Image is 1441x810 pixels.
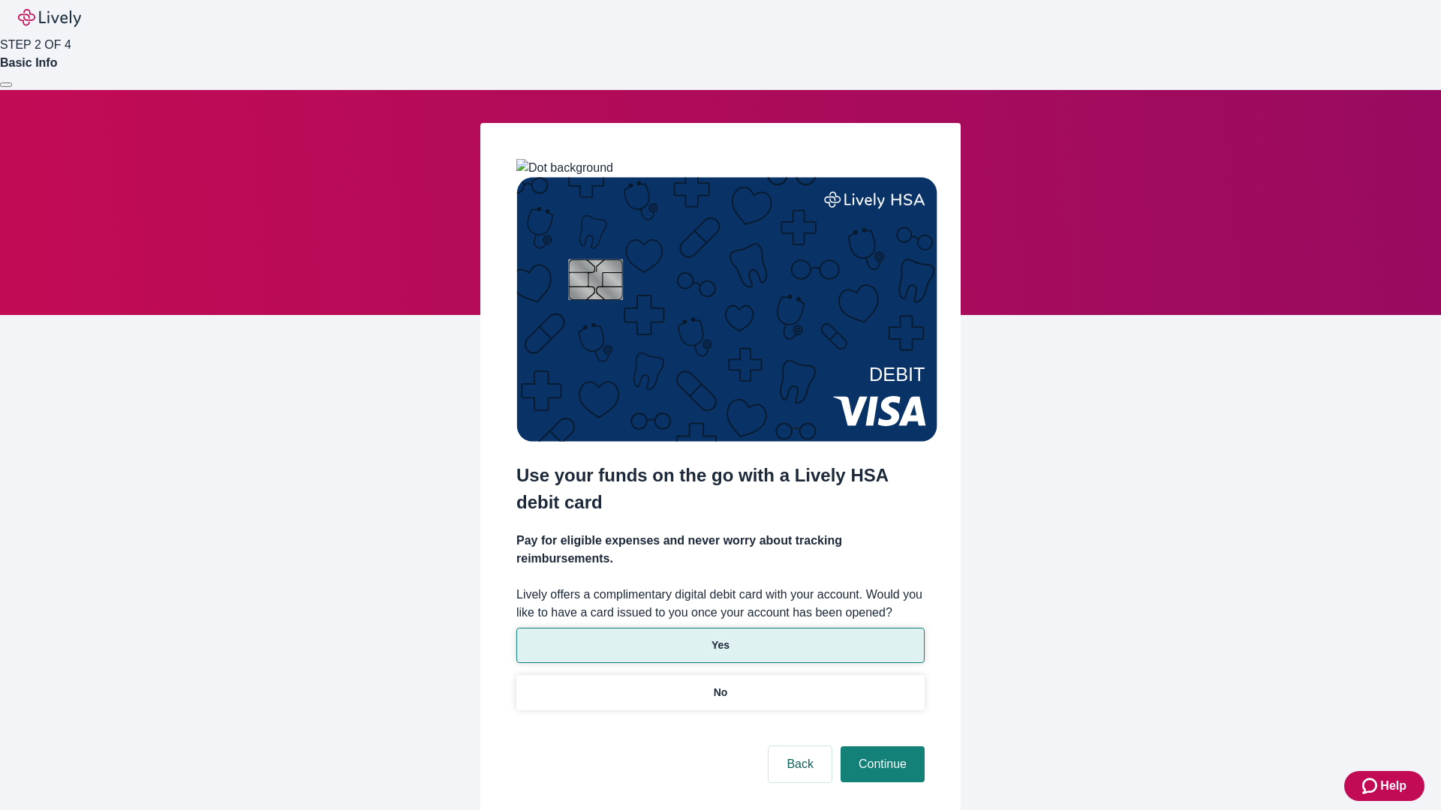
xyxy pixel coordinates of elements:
[1344,771,1424,801] button: Zendesk support iconHelp
[1380,777,1406,795] span: Help
[516,675,925,710] button: No
[516,586,925,622] label: Lively offers a complimentary digital debit card with your account. Would you like to have a card...
[516,177,937,442] img: Debit card
[1362,777,1380,795] svg: Zendesk support icon
[516,462,925,516] h2: Use your funds on the go with a Lively HSA debit card
[769,746,832,782] button: Back
[516,159,613,177] img: Dot background
[516,532,925,568] h4: Pay for eligible expenses and never worry about tracking reimbursements.
[516,628,925,663] button: Yes
[714,685,728,700] p: No
[711,637,730,653] p: Yes
[841,746,925,782] button: Continue
[18,9,81,27] img: Lively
